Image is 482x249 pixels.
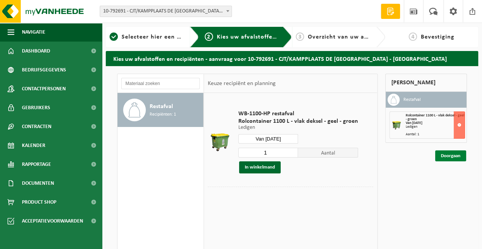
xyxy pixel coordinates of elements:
span: 10-792691 - CJT/KAMPPLAATS DE KOESTAL - MOELINGEN [100,6,232,17]
span: Contactpersonen [22,79,66,98]
a: 1Selecteer hier een vestiging [110,32,184,42]
span: Contracten [22,117,51,136]
span: Selecteer hier een vestiging [122,34,203,40]
span: Product Shop [22,193,56,212]
a: Doorgaan [435,150,466,161]
span: 1 [110,32,118,41]
span: Dashboard [22,42,50,60]
div: [PERSON_NAME] [385,74,467,92]
span: Bevestiging [421,34,454,40]
input: Selecteer datum [238,134,298,144]
span: Rapportage [22,155,51,174]
input: Materiaal zoeken [121,78,200,89]
span: Documenten [22,174,54,193]
span: Recipiënten: 1 [150,111,176,118]
h2: Kies uw afvalstoffen en recipiënten - aanvraag voor 10-792691 - CJT/KAMPPLAATS DE [GEOGRAPHIC_DAT... [106,51,478,66]
span: 4 [409,32,417,41]
button: Restafval Recipiënten: 1 [117,93,204,127]
h3: Restafval [403,94,421,106]
span: Rolcontainer 1100 L - vlak deksel - geel - groen [238,118,358,125]
span: Kies uw afvalstoffen en recipiënten [217,34,321,40]
span: Rolcontainer 1100 L - vlak deksel - geel - groen [405,113,464,121]
span: Navigatie [22,23,45,42]
strong: Van [DATE] [405,121,422,125]
span: Restafval [150,102,173,111]
div: Aantal: 1 [405,133,465,136]
span: Bedrijfsgegevens [22,60,66,79]
span: 10-792691 - CJT/KAMPPLAATS DE KOESTAL - MOELINGEN [100,6,232,17]
span: 2 [205,32,213,41]
button: In winkelmand [239,161,281,173]
div: Ledigen [405,125,465,129]
span: Aantal [298,148,358,158]
span: Acceptatievoorwaarden [22,212,83,230]
p: Ledigen [238,125,358,130]
span: 3 [296,32,304,41]
span: Gebruikers [22,98,50,117]
span: WB-1100-HP restafval [238,110,358,118]
div: Keuze recipiënt en planning [204,74,280,93]
span: Kalender [22,136,45,155]
span: Overzicht van uw aanvraag [308,34,388,40]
